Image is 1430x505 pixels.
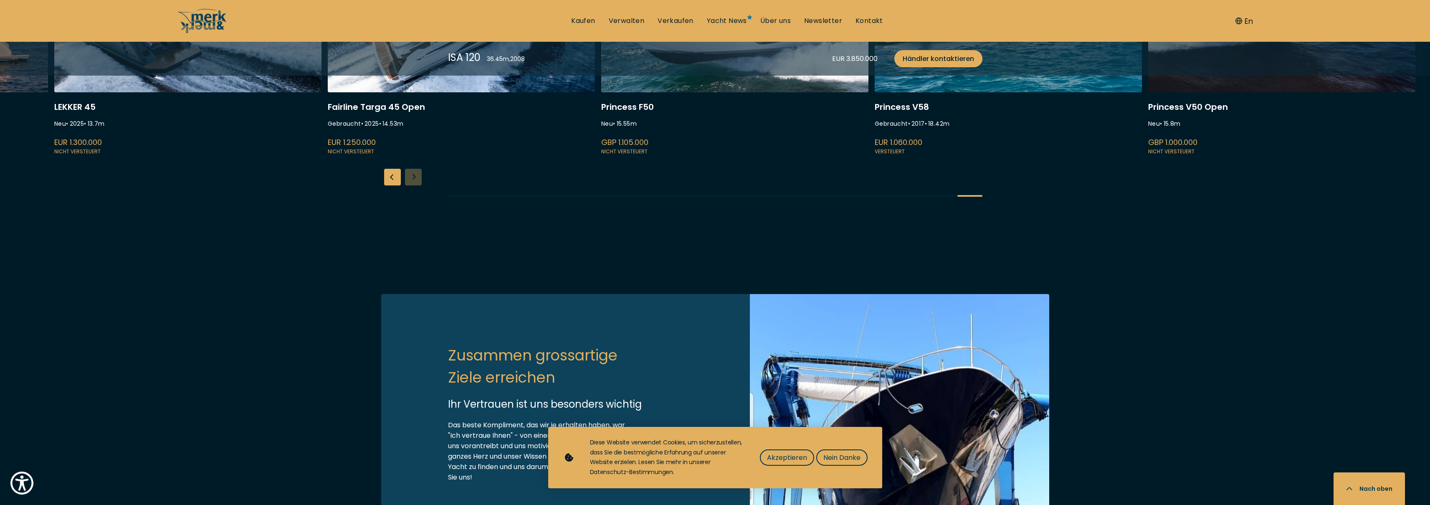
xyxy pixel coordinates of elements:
button: Akzeptieren [760,449,814,466]
p: Ihr Vertrauen ist uns besonders wichtig [448,397,721,411]
a: Kaufen [571,16,595,25]
span: Akzeptieren [767,452,807,463]
div: Diese Website verwendet Cookies, um sicherzustellen, dass Sie die bestmögliche Erfahrung auf unse... [590,438,743,477]
p: Das beste Kompliment, das wir je erhalten haben, war "Ich vertraue Ihnen" - von einem Kunden. Das... [448,420,632,482]
a: Newsletter [804,16,842,25]
a: Datenschutz-Bestimmungen [590,468,673,476]
button: Show Accessibility Preferences [8,469,35,497]
button: En [1235,15,1253,27]
div: 36.45 m , 2008 [487,55,525,63]
a: Yacht News [707,16,747,25]
a: Verkaufen [658,16,693,25]
a: Händler kontaktieren [894,50,982,67]
h3: Zusammen grossartige Ziele erreichen [448,344,628,388]
a: Kontakt [855,16,883,25]
a: Über uns [760,16,791,25]
button: Nein Danke [816,449,868,466]
div: ISA 120 [448,50,481,65]
span: Händler kontaktieren [903,53,974,64]
span: Nein Danke [823,452,861,463]
div: EUR 3.850.000 [832,53,878,64]
a: Verwalten [609,16,645,25]
button: Nach oben [1334,472,1405,505]
div: Previous slide [384,169,401,185]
